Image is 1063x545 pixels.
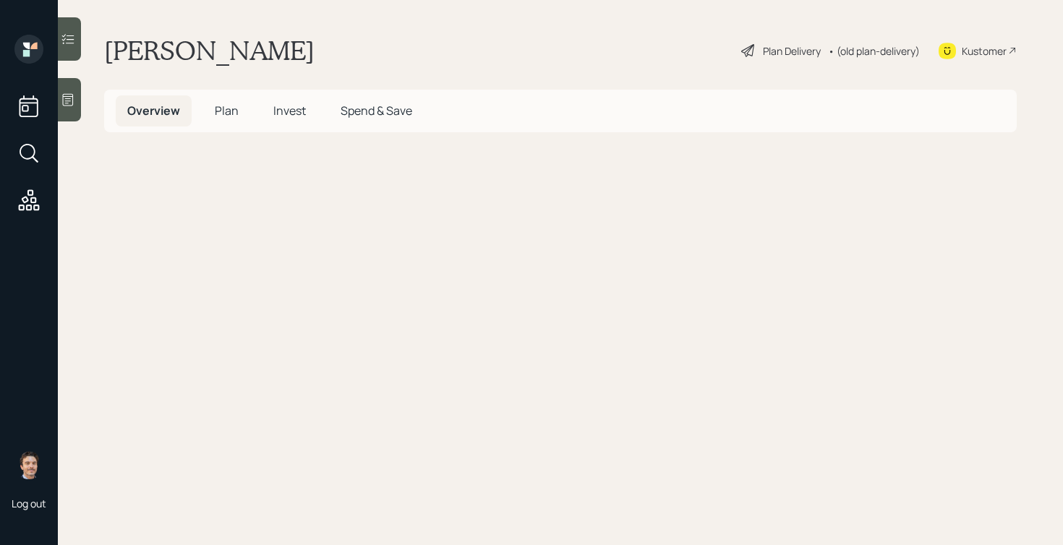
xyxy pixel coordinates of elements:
img: robby-grisanti-headshot.png [14,450,43,479]
div: Plan Delivery [763,43,821,59]
span: Invest [273,103,306,119]
span: Overview [127,103,180,119]
div: • (old plan-delivery) [828,43,920,59]
div: Kustomer [962,43,1007,59]
h1: [PERSON_NAME] [104,35,315,66]
div: Log out [12,497,46,510]
span: Spend & Save [341,103,412,119]
span: Plan [215,103,239,119]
